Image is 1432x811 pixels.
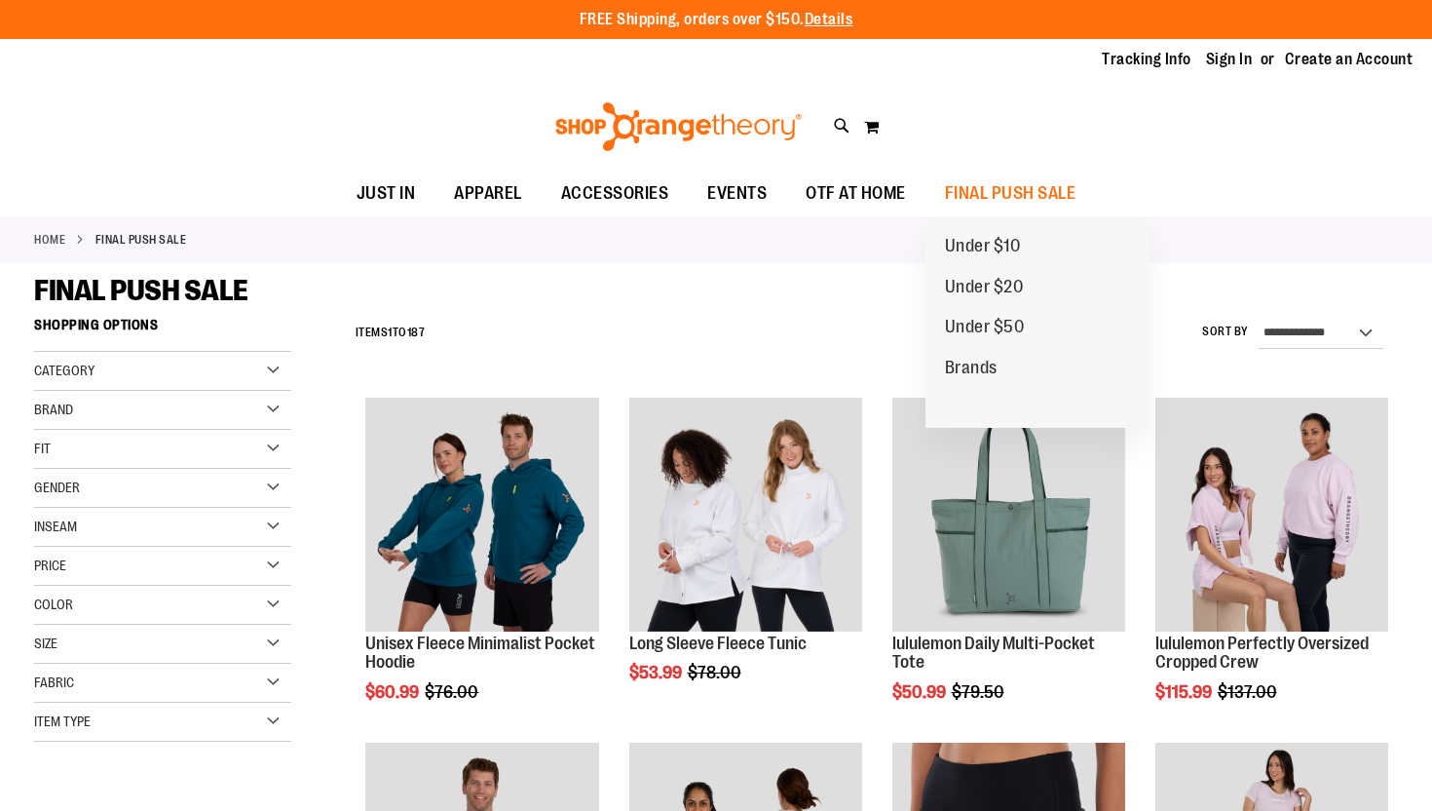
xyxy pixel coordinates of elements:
span: $79.50 [952,682,1007,702]
a: Unisex Fleece Minimalist Pocket Hoodie [365,398,598,634]
div: product [620,388,872,732]
span: ACCESSORIES [561,172,669,215]
a: Under $10 [925,226,1040,267]
span: $50.99 [892,682,949,702]
div: product [883,388,1135,752]
img: Unisex Fleece Minimalist Pocket Hoodie [365,398,598,631]
p: FREE Shipping, orders over $150. [580,9,853,31]
a: lululemon Daily Multi-Pocket Tote [892,634,1095,673]
span: Brand [34,402,73,417]
a: Create an Account [1285,49,1413,70]
a: APPAREL [434,172,542,216]
a: Brands [925,348,1017,389]
span: 187 [407,326,426,339]
span: Color [34,597,73,612]
a: EVENTS [688,172,786,216]
span: JUST IN [357,172,416,215]
span: $53.99 [629,663,685,682]
img: Shop Orangetheory [552,102,805,151]
a: Details [805,11,853,28]
a: lululemon Daily Multi-Pocket Tote [892,398,1125,634]
span: OTF AT HOME [806,172,906,215]
img: lululemon Perfectly Oversized Cropped Crew [1155,398,1388,631]
strong: FINAL PUSH SALE [95,231,187,249]
a: Under $20 [925,267,1043,308]
span: Under $10 [945,236,1021,260]
span: EVENTS [707,172,767,215]
span: $78.00 [688,663,744,682]
span: $137.00 [1218,682,1280,702]
div: product [1146,388,1398,752]
a: Long Sleeve Fleece Tunic [629,634,807,653]
img: Product image for Fleece Long Sleeve [629,398,862,631]
span: Fabric [34,675,74,690]
span: Price [34,558,66,573]
span: Inseam [34,519,77,534]
label: Sort By [1202,324,1249,340]
span: $60.99 [365,682,422,702]
span: 1 [388,326,393,339]
a: lululemon Perfectly Oversized Cropped Crew [1155,634,1369,673]
span: Category [34,363,94,378]
a: OTF AT HOME [786,172,925,216]
a: JUST IN [337,172,435,216]
span: Fit [34,441,51,456]
a: Unisex Fleece Minimalist Pocket Hoodie [365,634,595,673]
span: FINAL PUSH SALE [945,172,1076,215]
span: Size [34,636,57,651]
span: Item Type [34,714,91,729]
h2: Items to [356,318,426,348]
a: Sign In [1206,49,1253,70]
img: lululemon Daily Multi-Pocket Tote [892,398,1125,631]
span: $115.99 [1155,682,1215,702]
a: Under $50 [925,307,1044,348]
ul: FINAL PUSH SALE [925,216,1149,428]
span: FINAL PUSH SALE [34,274,248,307]
span: Under $50 [945,317,1025,341]
span: $76.00 [425,682,481,702]
span: Under $20 [945,277,1024,301]
span: APPAREL [454,172,522,215]
a: lululemon Perfectly Oversized Cropped Crew [1155,398,1388,634]
div: product [356,388,608,752]
span: Brands [945,358,998,382]
a: Tracking Info [1102,49,1191,70]
a: ACCESSORIES [542,172,689,216]
span: Gender [34,480,80,495]
a: Product image for Fleece Long Sleeve [629,398,862,634]
a: Home [34,231,65,249]
strong: Shopping Options [34,308,291,352]
a: FINAL PUSH SALE [925,172,1096,215]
